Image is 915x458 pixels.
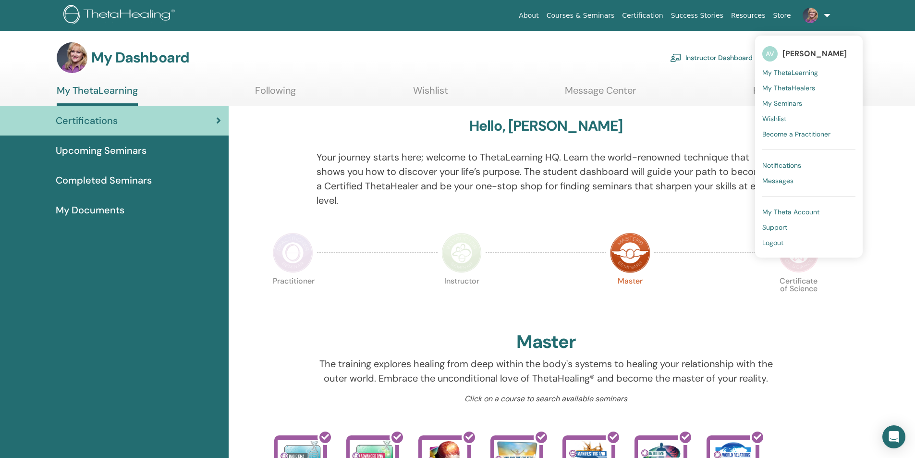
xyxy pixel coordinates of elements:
a: My Theta Account [762,204,855,220]
span: Support [762,223,787,232]
span: Logout [762,238,783,247]
a: Messages [762,173,855,188]
a: Become a Practitioner [762,126,855,142]
a: AV[PERSON_NAME] [762,43,855,65]
span: Certifications [56,113,118,128]
img: chalkboard-teacher.svg [670,53,682,62]
p: Instructor [441,277,482,318]
a: About [515,7,542,25]
h3: My Dashboard [91,49,189,66]
p: Click on a course to search available seminars [317,393,775,405]
span: Become a Practitioner [762,130,830,138]
a: Instructor Dashboard [670,47,753,68]
p: Practitioner [273,277,313,318]
a: Help & Resources [753,85,830,103]
span: [PERSON_NAME] [782,49,847,59]
span: Notifications [762,161,801,170]
img: Master [610,233,650,273]
span: My Theta Account [762,208,819,216]
p: Master [610,277,650,318]
span: AV [762,46,778,62]
h2: Master [516,331,576,353]
a: Notifications [762,158,855,173]
span: My ThetaLearning [762,68,818,77]
a: My ThetaLearning [762,65,855,80]
span: My Seminars [762,99,802,108]
div: Open Intercom Messenger [882,425,905,448]
a: My ThetaLearning [57,85,138,106]
a: Wishlist [762,111,855,126]
span: Completed Seminars [56,173,152,187]
a: Certification [618,7,667,25]
a: Message Center [565,85,636,103]
a: My ThetaHealers [762,80,855,96]
a: Resources [727,7,769,25]
p: Certificate of Science [779,277,819,318]
span: Wishlist [762,114,786,123]
img: Instructor [441,233,482,273]
a: Wishlist [413,85,448,103]
a: Support [762,220,855,235]
a: Logout [762,235,855,250]
p: Your journey starts here; welcome to ThetaLearning HQ. Learn the world-renowned technique that sh... [317,150,775,208]
a: My Seminars [762,96,855,111]
span: Messages [762,176,793,185]
a: Store [769,7,795,25]
a: Following [255,85,296,103]
img: default.jpg [803,8,818,23]
span: My ThetaHealers [762,84,815,92]
img: default.jpg [57,42,87,73]
p: The training explores healing from deep within the body's systems to healing your relationship wi... [317,357,775,385]
span: My Documents [56,203,124,217]
img: Practitioner [273,233,313,273]
a: Success Stories [667,7,727,25]
span: Upcoming Seminars [56,143,146,158]
a: Courses & Seminars [543,7,619,25]
img: logo.png [63,5,178,26]
h3: Hello, [PERSON_NAME] [469,117,623,135]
